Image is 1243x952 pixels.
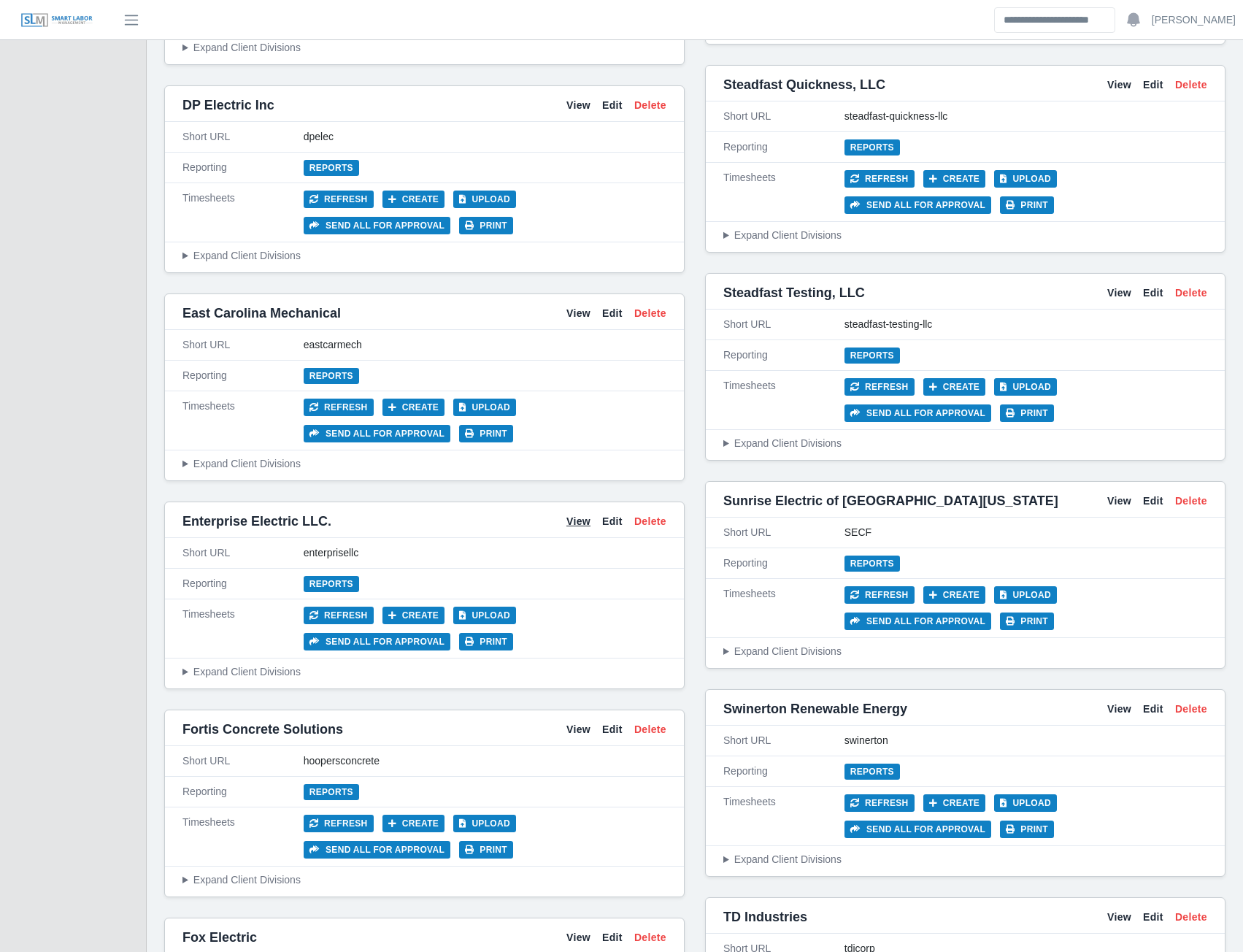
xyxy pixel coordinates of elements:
div: Reporting [723,764,844,779]
div: Timesheets [182,815,304,859]
button: Create [382,607,445,624]
button: Send all for approval [304,217,450,234]
a: Delete [1175,494,1207,509]
a: Delete [634,930,666,945]
button: Upload [453,815,516,832]
a: Delete [1175,910,1207,925]
a: View [1107,77,1131,93]
div: swinerton [844,733,1207,748]
button: Print [459,633,513,650]
a: Reports [304,576,359,592]
span: Swinerton Renewable Energy [723,699,907,719]
div: SECF [844,525,1207,540]
a: Delete [634,306,666,321]
div: Reporting [182,784,304,799]
button: Send all for approval [304,425,450,442]
div: Short URL [182,337,304,353]
div: Short URL [723,525,844,540]
button: Send all for approval [844,404,991,422]
button: Upload [994,794,1057,812]
a: Edit [1143,494,1163,509]
button: Send all for approval [304,841,450,859]
div: hoopersconcrete [304,753,666,769]
a: Reports [844,348,900,364]
div: steadfast-testing-llc [844,317,1207,332]
summary: Expand Client Divisions [182,456,666,472]
div: Short URL [723,733,844,748]
a: View [566,514,590,529]
span: Enterprise Electric LLC. [182,511,331,531]
div: Timesheets [182,191,304,234]
button: Create [382,815,445,832]
button: Print [1000,404,1054,422]
a: Reports [844,764,900,780]
div: Short URL [723,109,844,124]
a: Delete [634,722,666,737]
div: steadfast-quickness-llc [844,109,1207,124]
a: Delete [634,98,666,113]
a: Reports [844,556,900,572]
summary: Expand Client Divisions [182,40,666,55]
button: Upload [453,191,516,208]
a: Edit [602,514,623,529]
button: Create [923,586,986,604]
button: Create [923,378,986,396]
a: View [1107,285,1131,301]
a: Reports [304,368,359,384]
div: Short URL [182,545,304,561]
span: DP Electric Inc [182,95,274,115]
a: Reports [304,784,359,800]
div: Timesheets [723,378,844,422]
button: Send all for approval [844,196,991,214]
div: Timesheets [723,794,844,838]
button: Upload [994,170,1057,188]
summary: Expand Client Divisions [182,872,666,888]
a: View [566,930,590,945]
button: Create [923,170,986,188]
a: [PERSON_NAME] [1152,12,1236,28]
a: View [566,98,590,113]
a: Reports [844,139,900,156]
a: View [1107,494,1131,509]
summary: Expand Client Divisions [723,228,1207,243]
a: View [1107,702,1131,717]
summary: Expand Client Divisions [723,436,1207,451]
div: Reporting [182,160,304,175]
button: Send all for approval [844,613,991,630]
span: Steadfast Quickness, LLC [723,74,885,95]
a: Edit [602,306,623,321]
a: Delete [1175,702,1207,717]
span: Sunrise Electric of [GEOGRAPHIC_DATA][US_STATE] [723,491,1058,511]
button: Create [382,191,445,208]
input: Search [994,7,1115,33]
div: Reporting [723,139,844,155]
div: enterprisellc [304,545,666,561]
button: Refresh [844,586,915,604]
div: Timesheets [723,586,844,630]
a: Edit [1143,910,1163,925]
button: Print [459,217,513,234]
button: Print [1000,821,1054,838]
button: Print [459,841,513,859]
div: Timesheets [182,399,304,442]
div: Short URL [182,129,304,145]
a: View [566,722,590,737]
span: East Carolina Mechanical [182,303,341,323]
a: Reports [304,160,359,176]
img: SLM Logo [20,12,93,28]
button: Refresh [844,378,915,396]
button: Create [382,399,445,416]
a: Edit [602,722,623,737]
div: dpelec [304,129,666,145]
span: Fox Electric [182,927,257,948]
button: Refresh [844,794,915,812]
button: Upload [453,399,516,416]
div: Timesheets [182,607,304,650]
button: Print [1000,196,1054,214]
div: Short URL [182,753,304,769]
summary: Expand Client Divisions [723,852,1207,867]
button: Upload [994,378,1057,396]
button: Refresh [844,170,915,188]
button: Print [1000,613,1054,630]
button: Create [923,794,986,812]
